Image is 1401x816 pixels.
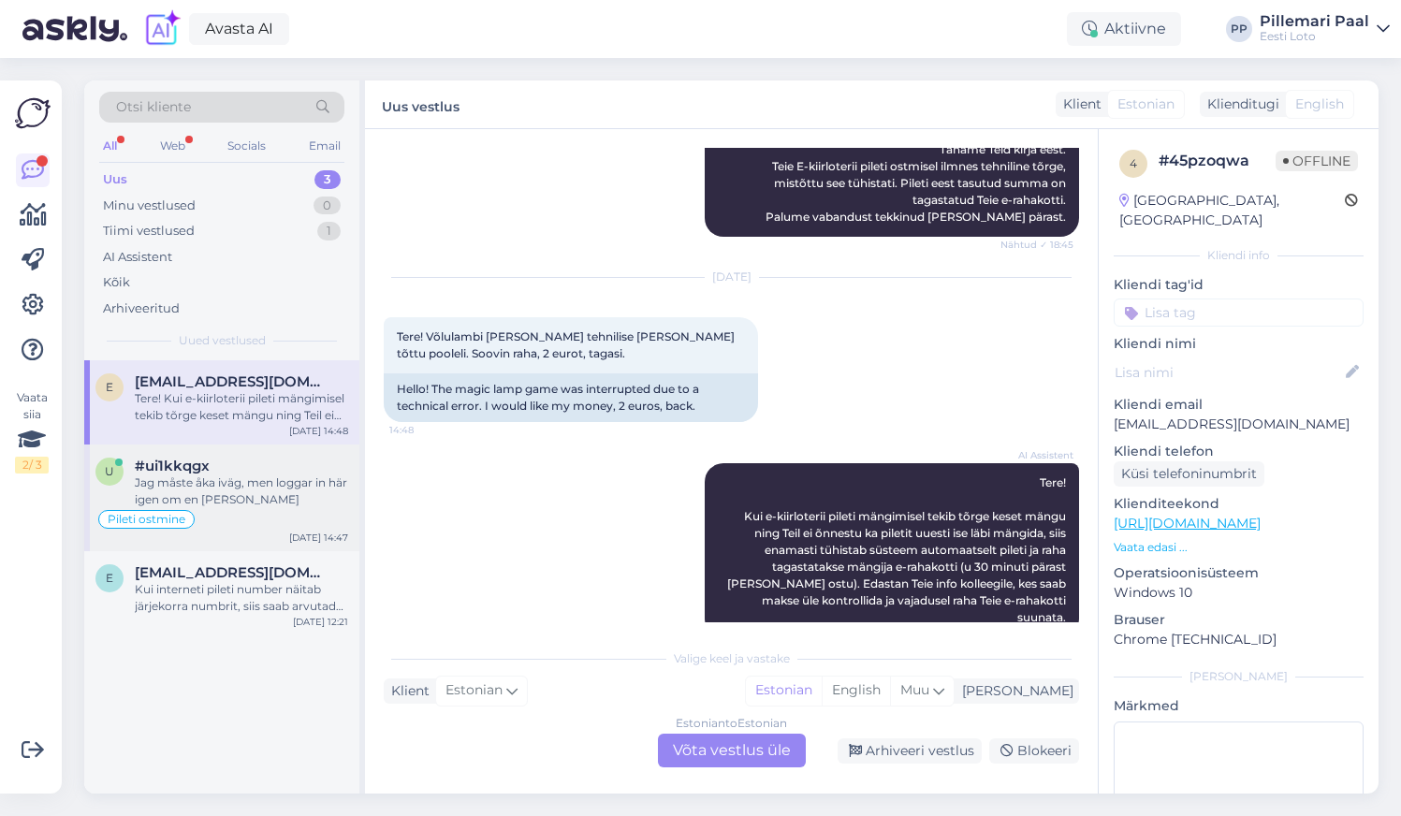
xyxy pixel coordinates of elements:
[838,738,982,764] div: Arhiveeri vestlus
[382,92,460,117] label: Uus vestlus
[103,299,180,318] div: Arhiveeritud
[384,373,758,422] div: Hello! The magic lamp game was interrupted due to a technical error. I would like my money, 2 eur...
[103,197,196,215] div: Minu vestlused
[1114,299,1364,327] input: Lisa tag
[106,380,113,394] span: e
[224,134,270,158] div: Socials
[1114,461,1264,487] div: Küsi telefoninumbrit
[1117,95,1175,114] span: Estonian
[142,9,182,49] img: explore-ai
[314,170,341,189] div: 3
[135,458,210,474] span: #ui1kkqgx
[1114,630,1364,649] p: Chrome [TECHNICAL_ID]
[384,681,430,701] div: Klient
[1260,14,1390,44] a: Pillemari PaalEesti Loto
[384,269,1079,285] div: [DATE]
[676,715,787,732] div: Estonian to Estonian
[389,423,460,437] span: 14:48
[1260,29,1369,44] div: Eesti Loto
[1114,395,1364,415] p: Kliendi email
[658,734,806,767] div: Võta vestlus üle
[397,329,737,360] span: Tere! Võlulambi [PERSON_NAME] tehnilise [PERSON_NAME] tõttu pooleli. Soovin raha, 2 eurot, tagasi.
[103,248,172,267] div: AI Assistent
[727,475,1069,624] span: Tere! Kui e-kiirloterii pileti mängimisel tekib tõrge keset mängu ning Teil ei õnnestu ka piletit...
[15,95,51,131] img: Askly Logo
[135,474,348,508] div: Jag måste åka iväg, men loggar in här igen om en [PERSON_NAME]
[103,170,127,189] div: Uus
[1159,150,1276,172] div: # 45pzoqwa
[1114,610,1364,630] p: Brauser
[305,134,344,158] div: Email
[1114,494,1364,514] p: Klienditeekond
[135,564,329,581] span: Evesei1@outlook.com
[105,464,114,478] span: u
[317,222,341,240] div: 1
[116,97,191,117] span: Otsi kliente
[189,13,289,45] a: Avasta AI
[1003,448,1073,462] span: AI Assistent
[1295,95,1344,114] span: English
[135,373,329,390] span: erikasari03@gmail.com
[1119,191,1345,230] div: [GEOGRAPHIC_DATA], [GEOGRAPHIC_DATA]
[293,615,348,629] div: [DATE] 12:21
[1114,334,1364,354] p: Kliendi nimi
[135,581,348,615] div: Kui interneti pileti number näitab järjekorra numbrit, siis saab arvutada piletite arvu aga kas s...
[1114,275,1364,295] p: Kliendi tag'id
[1114,539,1364,556] p: Vaata edasi ...
[1000,238,1073,252] span: Nähtud ✓ 18:45
[1115,362,1342,383] input: Lisa nimi
[1226,16,1252,42] div: PP
[1200,95,1279,114] div: Klienditugi
[1276,151,1358,171] span: Offline
[1114,515,1261,532] a: [URL][DOMAIN_NAME]
[1114,563,1364,583] p: Operatsioonisüsteem
[1114,583,1364,603] p: Windows 10
[289,531,348,545] div: [DATE] 14:47
[1114,668,1364,685] div: [PERSON_NAME]
[1056,95,1102,114] div: Klient
[955,681,1073,701] div: [PERSON_NAME]
[1067,12,1181,46] div: Aktiivne
[103,273,130,292] div: Kõik
[135,390,348,424] div: Tere! Kui e-kiirloterii pileti mängimisel tekib tõrge keset mängu ning Teil ei õnnestu ka piletit...
[1114,696,1364,716] p: Märkmed
[314,197,341,215] div: 0
[1260,14,1369,29] div: Pillemari Paal
[103,222,195,240] div: Tiimi vestlused
[15,457,49,474] div: 2 / 3
[106,571,113,585] span: E
[1114,415,1364,434] p: [EMAIL_ADDRESS][DOMAIN_NAME]
[1114,247,1364,264] div: Kliendi info
[179,332,266,349] span: Uued vestlused
[289,424,348,438] div: [DATE] 14:48
[989,738,1079,764] div: Blokeeri
[445,680,503,701] span: Estonian
[15,389,49,474] div: Vaata siia
[384,650,1079,667] div: Valige keel ja vastake
[822,677,890,705] div: English
[108,514,185,525] span: Pileti ostmine
[900,681,929,698] span: Muu
[99,134,121,158] div: All
[1130,156,1137,170] span: 4
[1114,442,1364,461] p: Kliendi telefon
[746,677,822,705] div: Estonian
[156,134,189,158] div: Web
